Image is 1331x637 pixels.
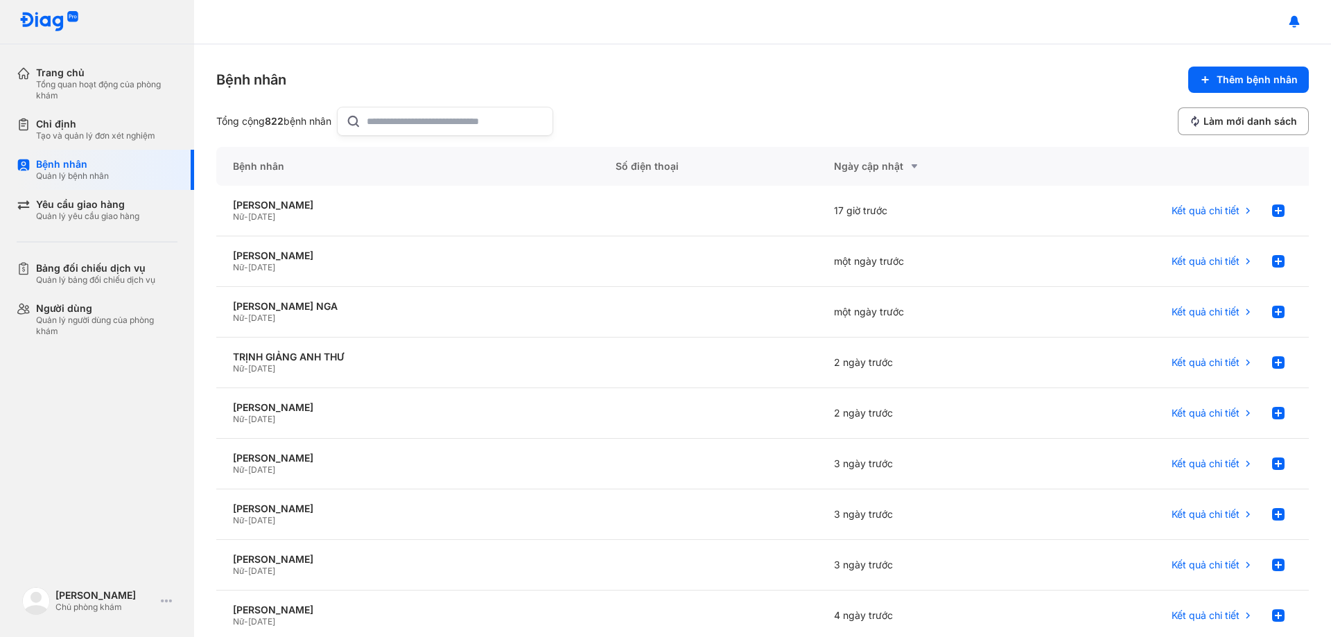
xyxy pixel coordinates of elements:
span: Thêm bệnh nhân [1217,73,1298,86]
span: - [244,616,248,627]
div: 3 ngày trước [817,540,1036,591]
span: Kết quả chi tiết [1172,508,1239,521]
div: một ngày trước [817,236,1036,287]
img: logo [22,587,50,615]
span: [DATE] [248,566,275,576]
div: Quản lý bảng đối chiếu dịch vụ [36,274,155,286]
span: Nữ [233,464,244,475]
span: - [244,363,248,374]
div: Quản lý người dùng của phòng khám [36,315,177,337]
span: [DATE] [248,211,275,222]
span: [DATE] [248,313,275,323]
span: Kết quả chi tiết [1172,609,1239,622]
span: Nữ [233,414,244,424]
span: Kết quả chi tiết [1172,255,1239,268]
span: Nữ [233,211,244,222]
span: Kết quả chi tiết [1172,306,1239,318]
div: [PERSON_NAME] [233,401,582,414]
div: một ngày trước [817,287,1036,338]
div: Bệnh nhân [36,158,109,171]
span: - [244,566,248,576]
span: Kết quả chi tiết [1172,356,1239,369]
div: Quản lý yêu cầu giao hàng [36,211,139,222]
span: - [244,414,248,424]
span: [DATE] [248,414,275,424]
div: Ngày cập nhật [834,158,1019,175]
span: [DATE] [248,464,275,475]
div: 2 ngày trước [817,338,1036,388]
span: - [244,464,248,475]
span: Nữ [233,313,244,323]
img: logo [19,11,79,33]
div: [PERSON_NAME] [233,503,582,515]
button: Làm mới danh sách [1178,107,1309,135]
div: Tổng cộng bệnh nhân [216,115,331,128]
div: 3 ngày trước [817,439,1036,489]
span: Kết quả chi tiết [1172,559,1239,571]
div: Người dùng [36,302,177,315]
div: TRỊNH GIẢNG ANH THƯ [233,351,582,363]
span: Kết quả chi tiết [1172,204,1239,217]
span: Nữ [233,566,244,576]
button: Thêm bệnh nhân [1188,67,1309,93]
span: Nữ [233,616,244,627]
span: Nữ [233,515,244,525]
div: Tạo và quản lý đơn xét nghiệm [36,130,155,141]
span: [DATE] [248,616,275,627]
span: Kết quả chi tiết [1172,457,1239,470]
div: Chủ phòng khám [55,602,155,613]
div: [PERSON_NAME] [233,553,582,566]
span: Kết quả chi tiết [1172,407,1239,419]
span: Làm mới danh sách [1203,115,1297,128]
span: Nữ [233,363,244,374]
div: Số điện thoại [599,147,817,186]
div: 2 ngày trước [817,388,1036,439]
span: 822 [265,115,284,127]
div: Trang chủ [36,67,177,79]
span: - [244,211,248,222]
span: - [244,313,248,323]
div: 3 ngày trước [817,489,1036,540]
div: Bệnh nhân [216,147,599,186]
span: - [244,262,248,272]
div: Quản lý bệnh nhân [36,171,109,182]
div: Bệnh nhân [216,70,286,89]
div: [PERSON_NAME] [233,452,582,464]
div: [PERSON_NAME] [233,604,582,616]
div: [PERSON_NAME] [233,199,582,211]
div: Yêu cầu giao hàng [36,198,139,211]
div: [PERSON_NAME] [55,589,155,602]
div: [PERSON_NAME] [233,250,582,262]
div: Chỉ định [36,118,155,130]
div: 17 giờ trước [817,186,1036,236]
span: [DATE] [248,363,275,374]
div: [PERSON_NAME] NGA [233,300,582,313]
span: [DATE] [248,262,275,272]
div: Bảng đối chiếu dịch vụ [36,262,155,274]
span: Nữ [233,262,244,272]
span: [DATE] [248,515,275,525]
div: Tổng quan hoạt động của phòng khám [36,79,177,101]
span: - [244,515,248,525]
